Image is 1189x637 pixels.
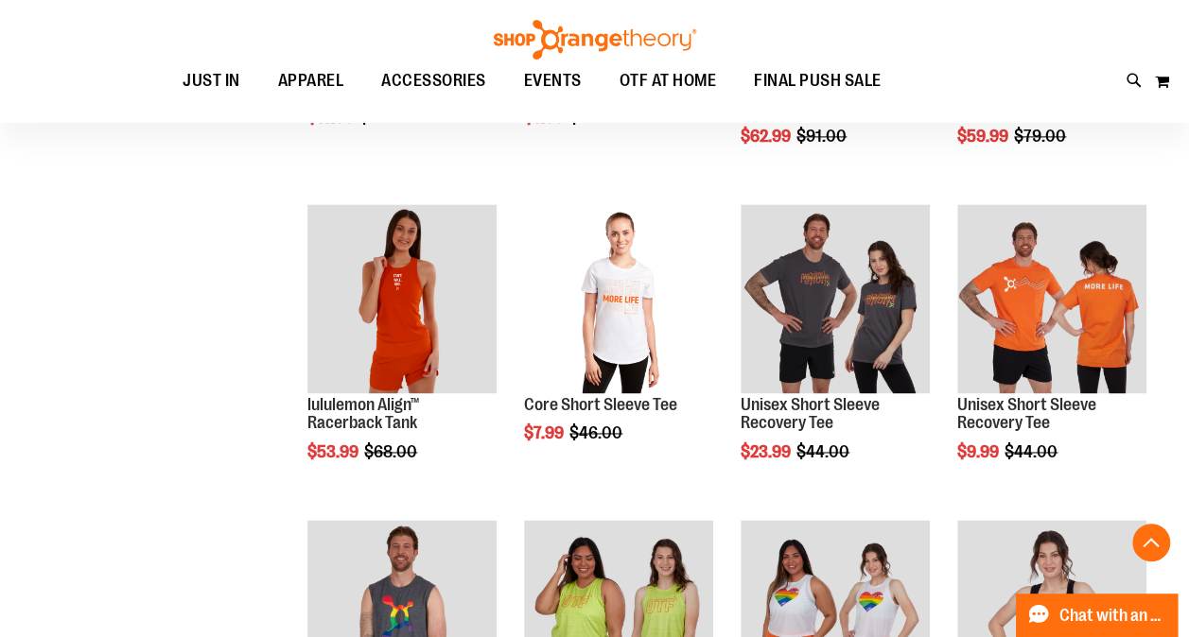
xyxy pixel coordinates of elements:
a: Product image for Core Short Sleeve Tee [524,204,713,396]
div: product [948,195,1156,509]
span: Chat with an Expert [1059,607,1166,625]
span: $23.99 [741,442,794,461]
img: Product image for Unisex Short Sleeve Recovery Tee [957,204,1146,393]
span: FINAL PUSH SALE [754,60,882,102]
span: $9.99 [957,442,1002,461]
span: $79.00 [1014,127,1069,146]
button: Chat with an Expert [1016,594,1179,637]
div: product [298,195,506,509]
img: Shop Orangetheory [491,20,699,60]
span: ACCESSORIES [381,60,486,102]
div: product [731,195,939,509]
span: $44.00 [796,442,852,461]
div: product [515,195,723,491]
span: $91.00 [796,127,849,146]
img: Product image for Unisex Short Sleeve Recovery Tee [741,204,930,393]
span: EVENTS [524,60,582,102]
span: OTF AT HOME [620,60,717,102]
span: $53.99 [307,442,361,461]
img: Product image for lululemon Align™ Racerback Tank [307,204,497,393]
span: $7.99 [524,423,567,442]
a: Product image for lululemon Align™ Racerback Tank [307,204,497,396]
span: $44.00 [1005,442,1060,461]
a: Product image for Unisex Short Sleeve Recovery Tee [957,204,1146,396]
span: $46.00 [569,423,625,442]
span: $68.00 [364,442,420,461]
img: Product image for Core Short Sleeve Tee [524,204,713,393]
span: $59.99 [957,127,1011,146]
a: Core Short Sleeve Tee [524,395,677,414]
a: Unisex Short Sleeve Recovery Tee [741,395,880,433]
span: JUST IN [183,60,240,102]
span: $62.99 [741,127,794,146]
a: lululemon Align™ Racerback Tank [307,395,420,433]
button: Back To Top [1132,524,1170,561]
span: APPAREL [278,60,344,102]
a: Product image for Unisex Short Sleeve Recovery Tee [741,204,930,396]
a: Unisex Short Sleeve Recovery Tee [957,395,1096,433]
